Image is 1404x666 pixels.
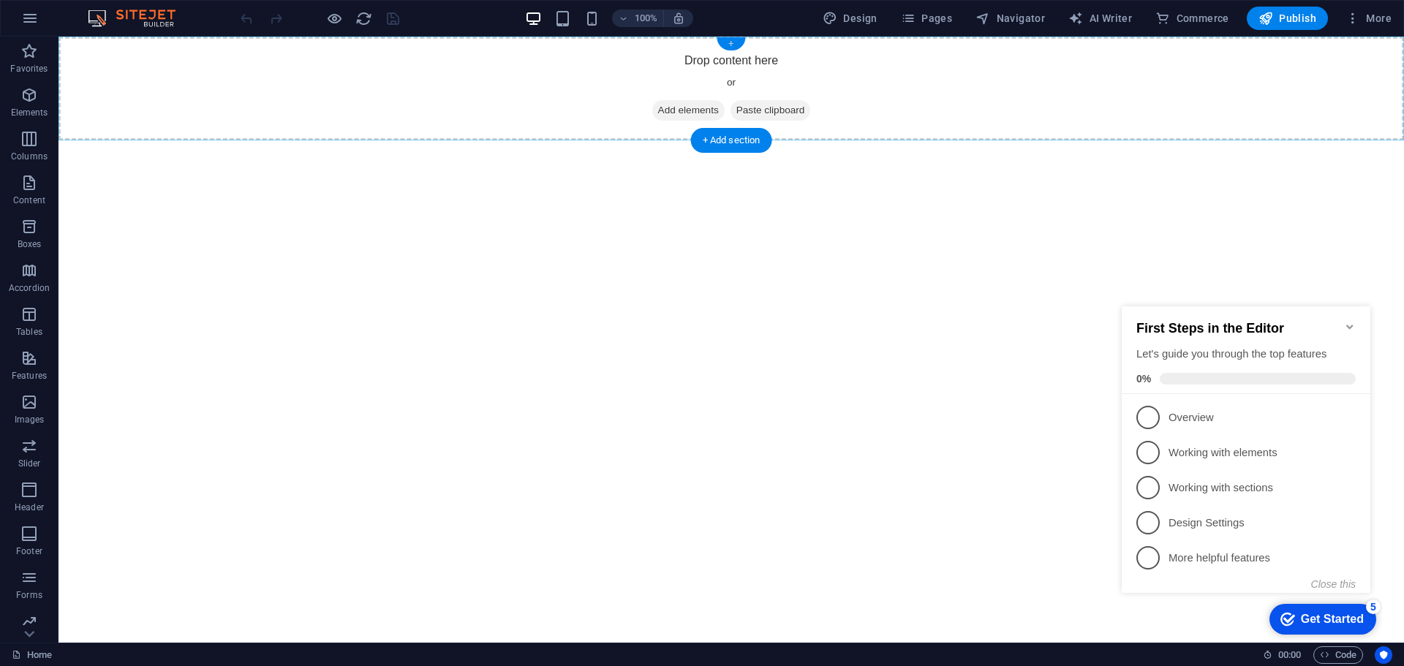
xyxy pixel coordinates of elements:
[6,115,254,150] li: Overview
[6,185,254,220] li: Working with sections
[1320,646,1356,664] span: Code
[15,502,44,513] p: Header
[12,646,52,664] a: Click to cancel selection. Double-click to open Pages
[1150,7,1235,30] button: Commerce
[15,414,45,425] p: Images
[250,314,265,329] div: 5
[717,37,745,50] div: +
[6,255,254,290] li: More helpful features
[6,220,254,255] li: Design Settings
[672,12,685,25] i: On resize automatically adjust zoom level to fit chosen device.
[1155,11,1229,26] span: Commerce
[817,7,883,30] button: Design
[16,545,42,557] p: Footer
[185,328,248,341] div: Get Started
[195,293,240,305] button: Close this
[154,319,260,349] div: Get Started 5 items remaining, 0% complete
[12,370,47,382] p: Features
[53,160,228,175] p: Working with elements
[355,10,372,27] button: reload
[16,589,42,601] p: Forms
[901,11,952,26] span: Pages
[1278,646,1301,664] span: 00 00
[1345,11,1392,26] span: More
[1068,11,1132,26] span: AI Writer
[691,128,772,153] div: + Add section
[53,195,228,211] p: Working with sections
[325,10,343,27] button: Click here to leave preview mode and continue editing
[1313,646,1363,664] button: Code
[672,64,752,84] span: Paste clipboard
[10,63,48,75] p: Favorites
[970,7,1051,30] button: Navigator
[594,64,666,84] span: Add elements
[53,265,228,281] p: More helpful features
[634,10,657,27] h6: 100%
[1375,646,1392,664] button: Usercentrics
[11,151,48,162] p: Columns
[84,10,194,27] img: Editor Logo
[1263,646,1302,664] h6: Session time
[1288,649,1291,660] span: :
[1340,7,1397,30] button: More
[20,36,240,51] h2: First Steps in the Editor
[6,150,254,185] li: Working with elements
[975,11,1045,26] span: Navigator
[53,230,228,246] p: Design Settings
[18,238,42,250] p: Boxes
[13,194,45,206] p: Content
[895,7,958,30] button: Pages
[823,11,877,26] span: Design
[20,61,240,77] div: Let's guide you through the top features
[9,282,50,294] p: Accordion
[20,88,44,99] span: 0%
[1247,7,1328,30] button: Publish
[355,10,372,27] i: Reload page
[612,10,664,27] button: 100%
[16,326,42,338] p: Tables
[18,458,41,469] p: Slider
[1258,11,1316,26] span: Publish
[228,36,240,48] div: Minimize checklist
[11,107,48,118] p: Elements
[1063,7,1138,30] button: AI Writer
[53,125,228,140] p: Overview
